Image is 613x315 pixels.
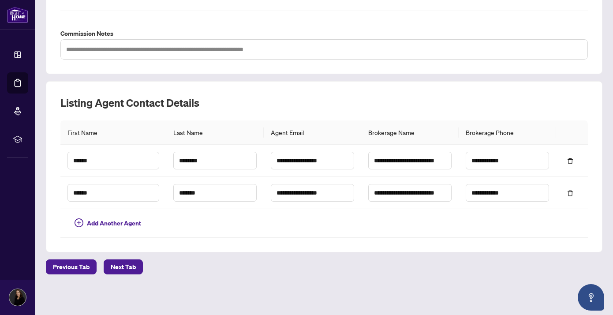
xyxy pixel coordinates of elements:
[7,7,28,23] img: logo
[578,284,604,311] button: Open asap
[67,216,148,230] button: Add Another Agent
[166,120,264,145] th: Last Name
[60,29,588,38] label: Commission Notes
[9,289,26,306] img: Profile Icon
[75,218,83,227] span: plus-circle
[567,190,573,196] span: delete
[60,96,588,110] h2: Listing Agent Contact Details
[264,120,361,145] th: Agent Email
[87,218,141,228] span: Add Another Agent
[111,260,136,274] span: Next Tab
[46,259,97,274] button: Previous Tab
[60,120,166,145] th: First Name
[459,120,556,145] th: Brokerage Phone
[567,158,573,164] span: delete
[53,260,90,274] span: Previous Tab
[104,259,143,274] button: Next Tab
[361,120,459,145] th: Brokerage Name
